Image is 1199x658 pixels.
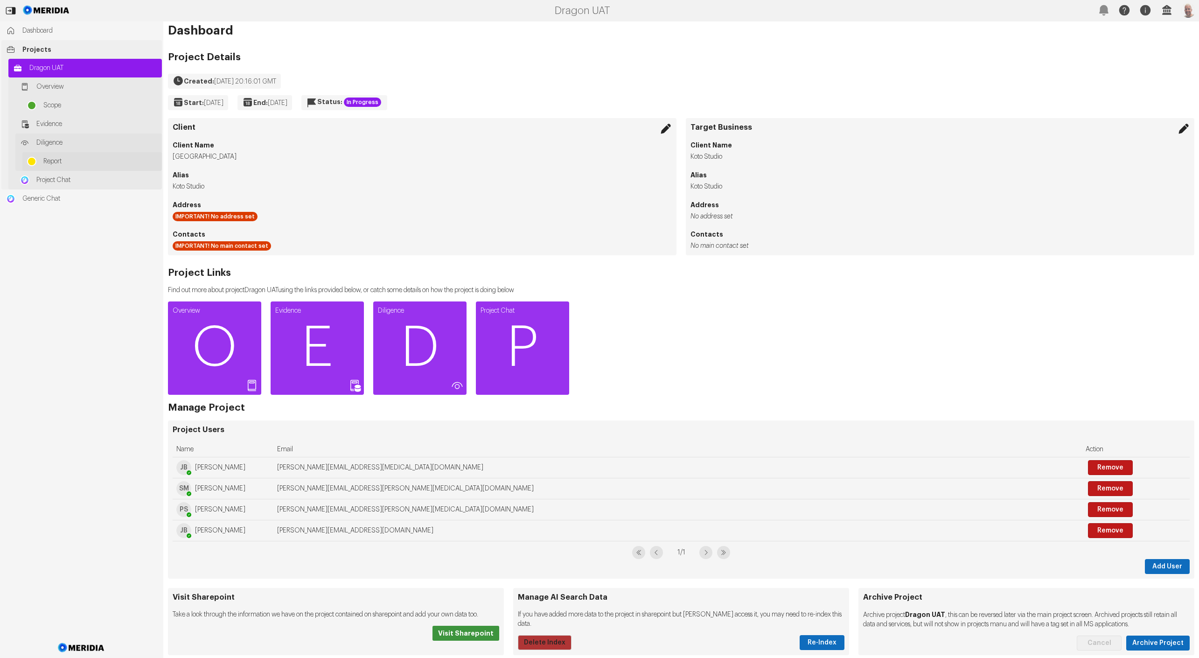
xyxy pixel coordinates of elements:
[195,463,245,472] span: [PERSON_NAME]
[176,460,191,475] span: JB
[43,101,157,110] span: Scope
[176,460,191,475] span: Jon Brookes
[690,140,1190,150] h4: Client Name
[253,99,268,106] strong: End:
[1126,636,1190,651] button: Archive Project
[168,53,387,62] h2: Project Details
[43,157,157,166] span: Report
[187,512,191,517] div: available
[1088,460,1133,475] button: Remove
[1,40,162,59] a: Projects
[36,138,157,147] span: Diligence
[20,175,29,185] img: Project Chat
[271,301,364,395] a: EvidenceE
[168,320,261,376] span: O
[22,45,157,54] span: Projects
[1088,481,1133,496] button: Remove
[187,470,191,475] div: available
[690,200,1190,210] h4: Address
[273,478,1082,499] td: [PERSON_NAME][EMAIL_ADDRESS][PERSON_NAME][MEDICAL_DATA][DOMAIN_NAME]
[277,442,1078,457] div: Email
[1077,636,1122,651] button: Cancel
[176,502,191,517] span: Paul Smith
[36,175,157,185] span: Project Chat
[690,170,1190,180] h4: Alias
[690,230,1190,239] h4: Contacts
[173,140,672,150] h4: Client Name
[214,78,276,85] span: [DATE] 20:16:01 GMT
[195,505,245,514] span: [PERSON_NAME]
[8,59,162,77] a: Dragon UAT
[173,123,672,132] h3: Client
[195,526,245,535] span: [PERSON_NAME]
[15,115,162,133] a: Evidence
[173,241,271,251] div: IMPORTANT! No main contact set
[56,637,106,658] img: Meridia Logo
[22,194,157,203] span: Generic Chat
[476,320,569,376] span: P
[863,610,1190,629] p: Archive project , this can be reversed later via the main project screen. Archived projects still...
[668,546,695,559] span: 1 / 1
[518,593,844,602] h3: Manage AI Search Data
[273,499,1082,520] td: [PERSON_NAME][EMAIL_ADDRESS][PERSON_NAME][MEDICAL_DATA][DOMAIN_NAME]
[1,21,162,40] a: Dashboard
[168,286,514,295] p: Find out more about project Dragon UAT using the links provided below, or catch some details on h...
[176,523,191,538] span: Jon Brookes
[173,182,672,191] li: Koto Studio
[6,194,15,203] img: Generic Chat
[173,230,672,239] h4: Contacts
[317,98,342,105] strong: Status:
[690,123,1190,132] h3: Target Business
[22,152,162,171] a: Report
[15,133,162,152] a: Diligence
[373,320,467,376] span: D
[176,523,191,538] span: JB
[344,98,381,107] div: In Progress
[863,593,1190,602] h3: Archive Project
[168,301,261,395] a: OverviewO
[187,491,191,496] div: available
[800,635,844,650] button: Re-Index
[22,96,162,115] a: Scope
[432,626,499,641] a: Visit Sharepoint
[1088,523,1133,538] button: Remove
[476,301,569,395] a: Project ChatP
[36,119,157,129] span: Evidence
[173,152,672,161] li: [GEOGRAPHIC_DATA]
[168,268,514,278] h2: Project Links
[1181,3,1196,18] img: Profile Icon
[905,611,945,618] strong: Dragon UAT
[690,182,1190,191] li: Koto Studio
[184,78,214,84] strong: Created:
[29,63,157,73] span: Dragon UAT
[168,26,1194,35] h1: Dashboard
[184,99,204,106] strong: Start:
[373,301,467,395] a: DiligenceD
[173,610,499,619] p: Take a look through the information we have on the project contained on sharepoint and add your o...
[1,189,162,208] a: Generic ChatGeneric Chat
[204,100,223,106] span: [DATE]
[690,152,1190,161] li: Koto Studio
[168,403,245,413] h2: Manage Project
[36,82,157,91] span: Overview
[173,425,1190,434] h3: Project Users
[173,200,672,210] h4: Address
[173,75,184,86] svg: Created On
[1145,559,1190,574] button: Add User
[187,533,191,538] div: available
[1086,442,1186,457] div: Action
[176,481,191,496] span: Scott Mackay
[176,442,270,457] div: Name
[195,484,245,493] span: [PERSON_NAME]
[173,212,258,221] div: IMPORTANT! No address set
[518,635,572,650] button: Delete Index
[271,320,364,376] span: E
[22,26,157,35] span: Dashboard
[690,243,749,249] i: No main contact set
[273,520,1082,541] td: [PERSON_NAME][EMAIL_ADDRESS][DOMAIN_NAME]
[518,610,844,629] p: If you have added more data to the project in sharepoint but [PERSON_NAME] access it, you may nee...
[15,77,162,96] a: Overview
[173,170,672,180] h4: Alias
[273,457,1082,478] td: [PERSON_NAME][EMAIL_ADDRESS][MEDICAL_DATA][DOMAIN_NAME]
[15,171,162,189] a: Project ChatProject Chat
